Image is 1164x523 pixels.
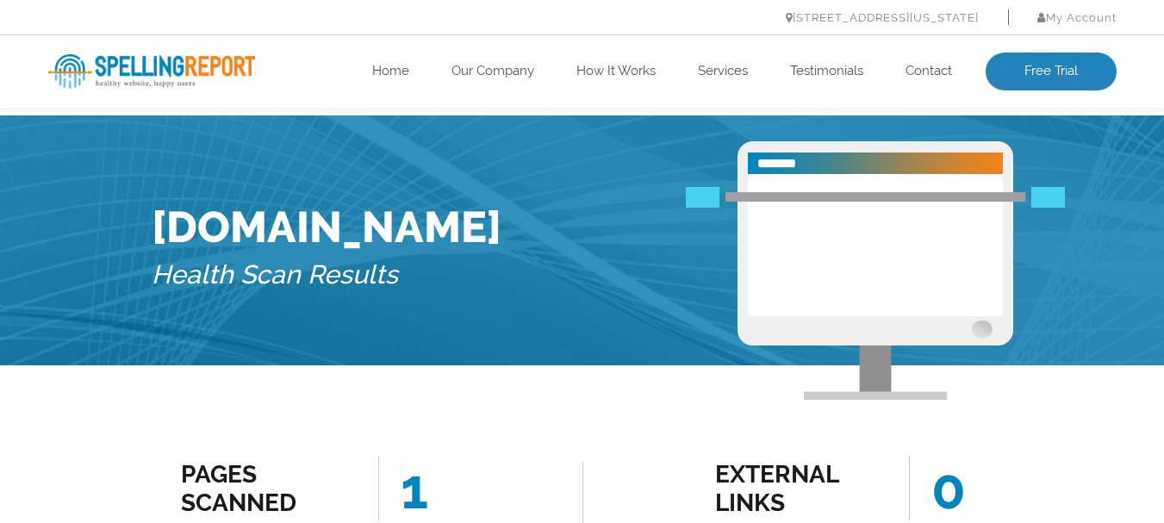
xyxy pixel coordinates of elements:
img: Free Website Analysis [748,174,1003,316]
span: 0 [909,456,966,521]
h5: Health Scan Results [152,252,501,298]
img: Free Webiste Analysis [686,190,1065,210]
img: Free Webiste Analysis [738,141,1013,400]
h1: [DOMAIN_NAME] [152,202,501,252]
span: 1 [378,456,428,521]
div: external links [715,460,871,517]
div: Pages Scanned [181,460,337,517]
